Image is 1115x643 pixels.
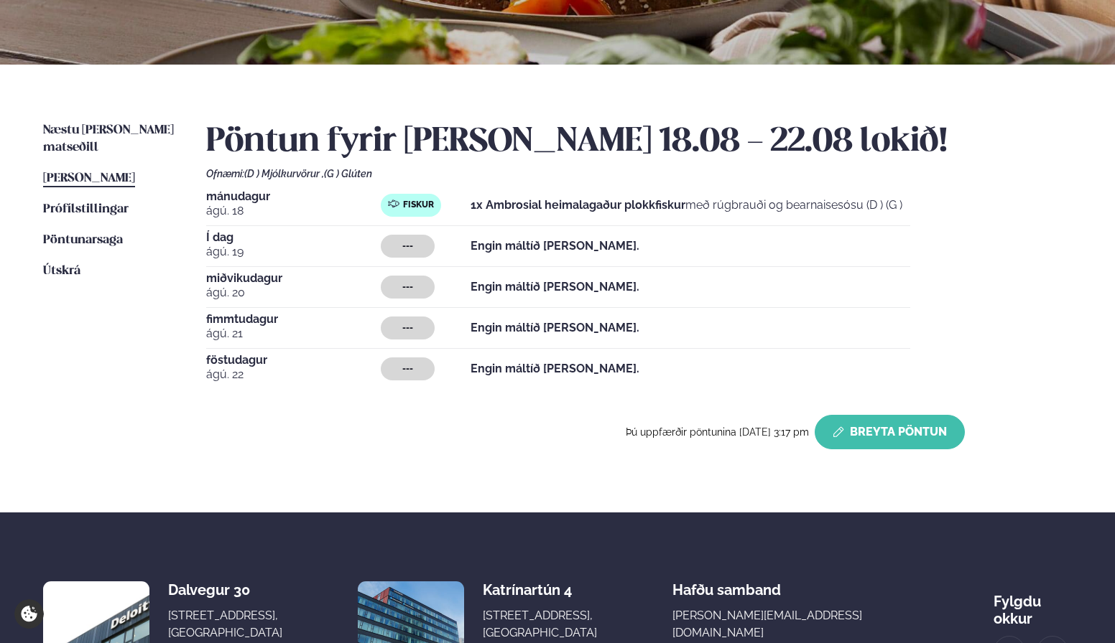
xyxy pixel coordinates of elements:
strong: 1x Ambrosial heimalagaður plokkfiskur [471,198,685,212]
span: Þú uppfærðir pöntunina [DATE] 3:17 pm [626,426,809,438]
div: Dalvegur 30 [168,581,282,599]
span: föstudagur [206,355,381,366]
span: miðvikudagur [206,273,381,284]
strong: Engin máltíð [PERSON_NAME]. [471,280,639,294]
span: --- [402,240,413,252]
p: með rúgbrauði og bearnaisesósu (D ) (G ) [471,197,902,214]
span: ágú. 18 [206,202,381,220]
a: [PERSON_NAME][EMAIL_ADDRESS][DOMAIN_NAME] [672,607,917,642]
span: Prófílstillingar [43,203,129,215]
h2: Pöntun fyrir [PERSON_NAME] 18.08 - 22.08 lokið! [206,122,1072,162]
strong: Engin máltíð [PERSON_NAME]. [471,362,639,375]
span: --- [402,363,413,375]
span: fimmtudagur [206,314,381,325]
span: --- [402,322,413,334]
a: Næstu [PERSON_NAME] matseðill [43,122,177,156]
div: [STREET_ADDRESS], [GEOGRAPHIC_DATA] [483,607,597,642]
span: Hafðu samband [672,570,781,599]
span: Næstu [PERSON_NAME] matseðill [43,124,174,154]
div: Ofnæmi: [206,168,1072,179]
span: ágú. 19 [206,243,381,261]
span: Pöntunarsaga [43,234,123,246]
span: --- [402,281,413,293]
span: Útskrá [43,265,80,277]
span: (D ) Mjólkurvörur , [244,168,324,179]
strong: Engin máltíð [PERSON_NAME]. [471,239,639,253]
div: Katrínartún 4 [483,581,597,599]
a: [PERSON_NAME] [43,170,135,187]
a: Cookie settings [14,599,44,629]
span: [PERSON_NAME] [43,172,135,184]
div: [STREET_ADDRESS], [GEOGRAPHIC_DATA] [168,607,282,642]
button: Breyta Pöntun [815,415,965,449]
a: Prófílstillingar [43,201,129,218]
span: Í dag [206,232,381,243]
a: Útskrá [43,263,80,280]
a: Pöntunarsaga [43,232,123,249]
img: fish.svg [388,198,399,210]
span: ágú. 21 [206,325,381,342]
span: ágú. 20 [206,284,381,301]
div: Fylgdu okkur [994,581,1072,627]
span: mánudagur [206,191,381,202]
span: (G ) Glúten [324,168,372,179]
span: Fiskur [403,200,434,211]
span: ágú. 22 [206,366,381,383]
strong: Engin máltíð [PERSON_NAME]. [471,321,639,334]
